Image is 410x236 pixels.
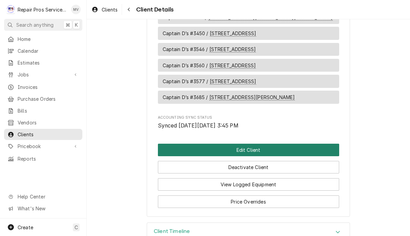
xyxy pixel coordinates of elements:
[154,228,190,235] h3: Client Timeline
[4,45,82,56] a: Calendar
[158,122,339,130] span: Accounting Sync Status
[4,105,82,116] a: Bills
[89,4,120,15] a: Clients
[71,5,81,14] div: MV
[158,178,339,191] button: View Logged Equipment
[6,5,16,14] div: Repair Pros Services Inc's Avatar
[158,173,339,191] div: Button Group Row
[18,225,33,230] span: Create
[16,21,54,28] span: Search anything
[75,224,78,231] span: C
[163,62,256,69] span: Captain D’s #3560 /
[18,193,78,200] span: Help Center
[4,141,82,152] a: Go to Pricebook
[123,4,134,15] button: Navigate back
[163,30,257,37] span: Captain D’s #3450 /
[4,203,82,214] a: Go to What's New
[158,91,339,104] div: Service Location
[158,144,339,156] div: Button Group Row
[158,161,339,173] button: Deactivate Client
[18,143,69,150] span: Pricebook
[18,119,79,126] span: Vendors
[18,155,79,162] span: Reports
[4,129,82,140] a: Clients
[18,107,79,114] span: Bills
[18,205,78,212] span: What's New
[18,6,67,13] div: Repair Pros Services Inc
[134,5,173,14] span: Client Details
[4,93,82,104] a: Purchase Orders
[6,5,16,14] div: R
[158,144,339,208] div: Button Group
[158,75,339,88] div: Service Location
[158,115,339,120] span: Accounting Sync Status
[71,5,81,14] div: Mindy Volker's Avatar
[4,117,82,128] a: Vendors
[18,84,79,91] span: Invoices
[65,21,70,28] span: ⌘
[4,153,82,164] a: Reports
[18,95,79,102] span: Purchase Orders
[158,27,339,40] div: Service Location
[4,57,82,68] a: Estimates
[18,36,79,43] span: Home
[158,191,339,208] div: Button Group Row
[4,69,82,80] a: Go to Jobs
[18,131,79,138] span: Clients
[4,33,82,45] a: Home
[158,122,239,129] span: Synced [DATE][DATE] 3:45 PM
[163,46,256,53] span: Captain D’s #3546 /
[102,6,118,13] span: Clients
[18,47,79,54] span: Calendar
[4,19,82,31] button: Search anything⌘K
[163,94,295,101] span: Captain D’s #3685 /
[18,71,69,78] span: Jobs
[158,43,339,56] div: Service Location
[18,59,79,66] span: Estimates
[158,144,339,156] button: Edit Client
[158,115,339,129] div: Accounting Sync Status
[158,195,339,208] button: Price Overrides
[4,191,82,202] a: Go to Help Center
[4,81,82,93] a: Invoices
[158,156,339,173] div: Button Group Row
[75,21,78,28] span: K
[163,78,257,85] span: Captain D’s #3577 /
[158,59,339,72] div: Service Location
